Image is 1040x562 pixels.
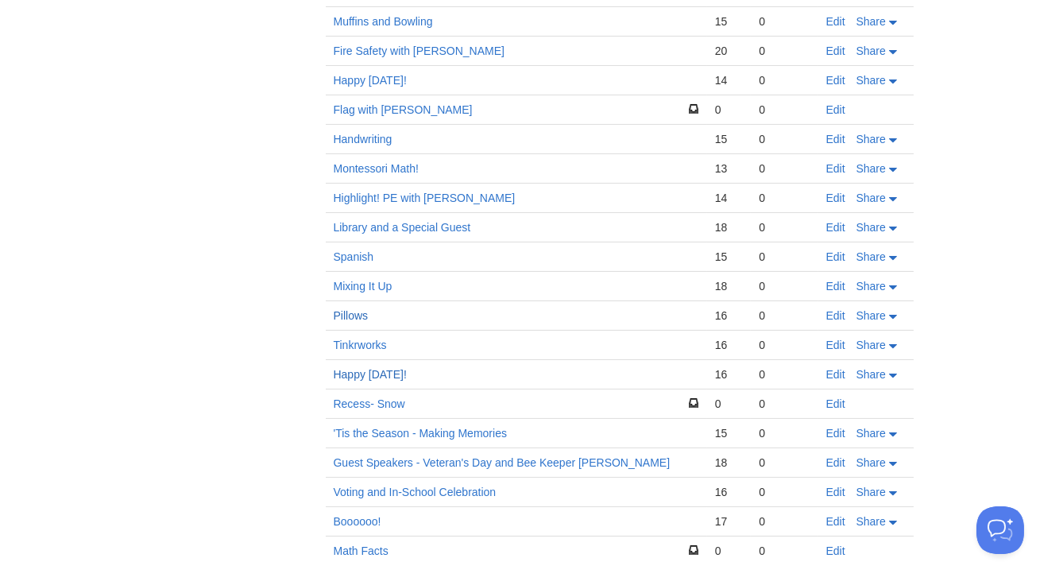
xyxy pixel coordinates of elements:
[334,133,392,145] a: Handwriting
[334,192,516,204] a: Highlight! PE with [PERSON_NAME]
[759,308,810,323] div: 0
[334,515,381,528] a: Boooooo!
[715,103,743,117] div: 0
[826,339,845,351] a: Edit
[759,544,810,558] div: 0
[334,74,407,87] a: Happy [DATE]!
[826,456,845,469] a: Edit
[976,506,1024,554] iframe: Help Scout Beacon - Open
[826,221,845,234] a: Edit
[856,515,886,528] span: Share
[715,44,743,58] div: 20
[856,45,886,57] span: Share
[715,308,743,323] div: 16
[759,250,810,264] div: 0
[856,339,886,351] span: Share
[856,309,886,322] span: Share
[856,133,886,145] span: Share
[856,250,886,263] span: Share
[759,397,810,411] div: 0
[715,279,743,293] div: 18
[759,426,810,440] div: 0
[715,455,743,470] div: 18
[856,162,886,175] span: Share
[334,486,497,498] a: Voting and In-School Celebration
[334,45,505,57] a: Fire Safety with [PERSON_NAME]
[715,161,743,176] div: 13
[856,456,886,469] span: Share
[826,74,845,87] a: Edit
[334,545,389,557] a: Math Facts
[334,221,471,234] a: Library and a Special Guest
[334,15,433,28] a: Muffins and Bowling
[759,485,810,499] div: 0
[715,544,743,558] div: 0
[334,456,671,469] a: Guest Speakers - Veteran's Day and Bee Keeper [PERSON_NAME]
[856,280,886,293] span: Share
[826,427,845,440] a: Edit
[334,162,419,175] a: Montessori Math!
[334,309,369,322] a: Pillows
[715,14,743,29] div: 15
[826,45,845,57] a: Edit
[856,74,886,87] span: Share
[715,73,743,87] div: 14
[759,455,810,470] div: 0
[715,514,743,529] div: 17
[856,368,886,381] span: Share
[715,132,743,146] div: 15
[826,515,845,528] a: Edit
[334,250,374,263] a: Spanish
[826,15,845,28] a: Edit
[826,545,845,557] a: Edit
[856,221,886,234] span: Share
[715,426,743,440] div: 15
[334,368,407,381] a: Happy [DATE]!
[334,280,392,293] a: Mixing It Up
[856,192,886,204] span: Share
[759,220,810,234] div: 0
[759,514,810,529] div: 0
[826,486,845,498] a: Edit
[334,397,405,410] a: Recess- Snow
[826,103,845,116] a: Edit
[759,279,810,293] div: 0
[715,220,743,234] div: 18
[759,14,810,29] div: 0
[759,367,810,382] div: 0
[826,368,845,381] a: Edit
[759,161,810,176] div: 0
[715,397,743,411] div: 0
[715,250,743,264] div: 15
[759,191,810,205] div: 0
[759,73,810,87] div: 0
[334,427,507,440] a: 'Tis the Season - Making Memories
[759,132,810,146] div: 0
[334,339,387,351] a: Tinkrworks
[826,280,845,293] a: Edit
[715,191,743,205] div: 14
[759,338,810,352] div: 0
[715,338,743,352] div: 16
[759,44,810,58] div: 0
[334,103,473,116] a: Flag with [PERSON_NAME]
[856,486,886,498] span: Share
[826,133,845,145] a: Edit
[856,15,886,28] span: Share
[826,192,845,204] a: Edit
[826,250,845,263] a: Edit
[826,397,845,410] a: Edit
[715,485,743,499] div: 16
[826,309,845,322] a: Edit
[715,367,743,382] div: 16
[759,103,810,117] div: 0
[826,162,845,175] a: Edit
[856,427,886,440] span: Share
